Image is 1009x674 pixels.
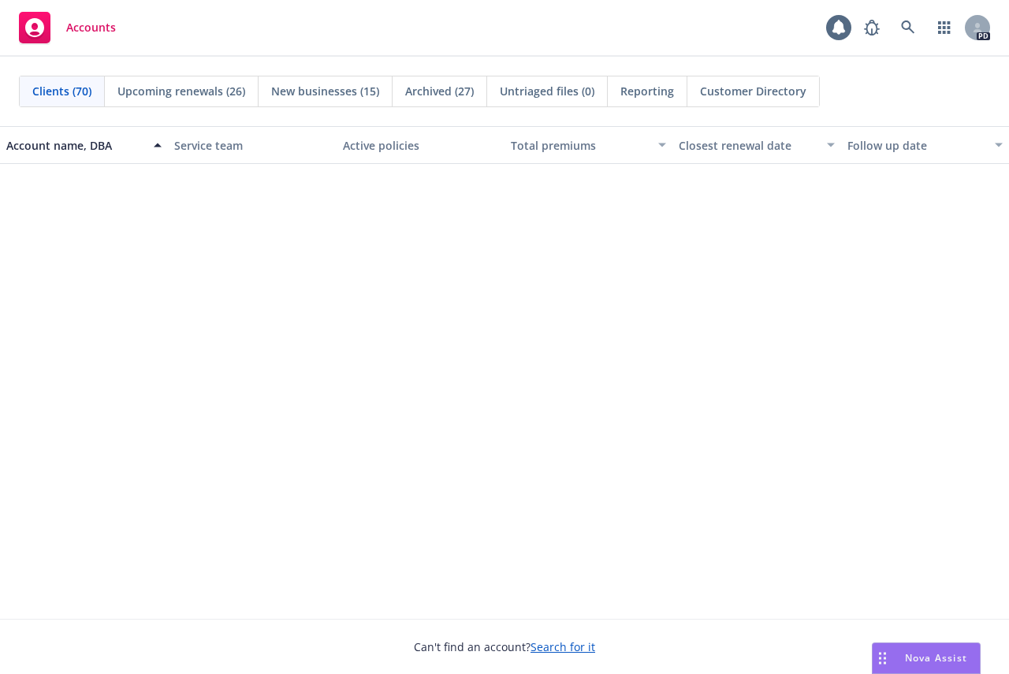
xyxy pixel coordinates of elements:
[66,21,116,34] span: Accounts
[271,83,379,99] span: New businesses (15)
[168,126,336,164] button: Service team
[905,651,967,665] span: Nova Assist
[672,126,840,164] button: Closest renewal date
[32,83,91,99] span: Clients (70)
[929,12,960,43] a: Switch app
[337,126,504,164] button: Active policies
[405,83,474,99] span: Archived (27)
[504,126,672,164] button: Total premiums
[847,137,985,154] div: Follow up date
[892,12,924,43] a: Search
[414,639,595,655] span: Can't find an account?
[700,83,806,99] span: Customer Directory
[6,137,144,154] div: Account name, DBA
[872,642,981,674] button: Nova Assist
[856,12,888,43] a: Report a Bug
[620,83,674,99] span: Reporting
[531,639,595,654] a: Search for it
[13,6,122,50] a: Accounts
[500,83,594,99] span: Untriaged files (0)
[679,137,817,154] div: Closest renewal date
[511,137,649,154] div: Total premiums
[841,126,1009,164] button: Follow up date
[343,137,498,154] div: Active policies
[174,137,330,154] div: Service team
[873,643,892,673] div: Drag to move
[117,83,245,99] span: Upcoming renewals (26)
